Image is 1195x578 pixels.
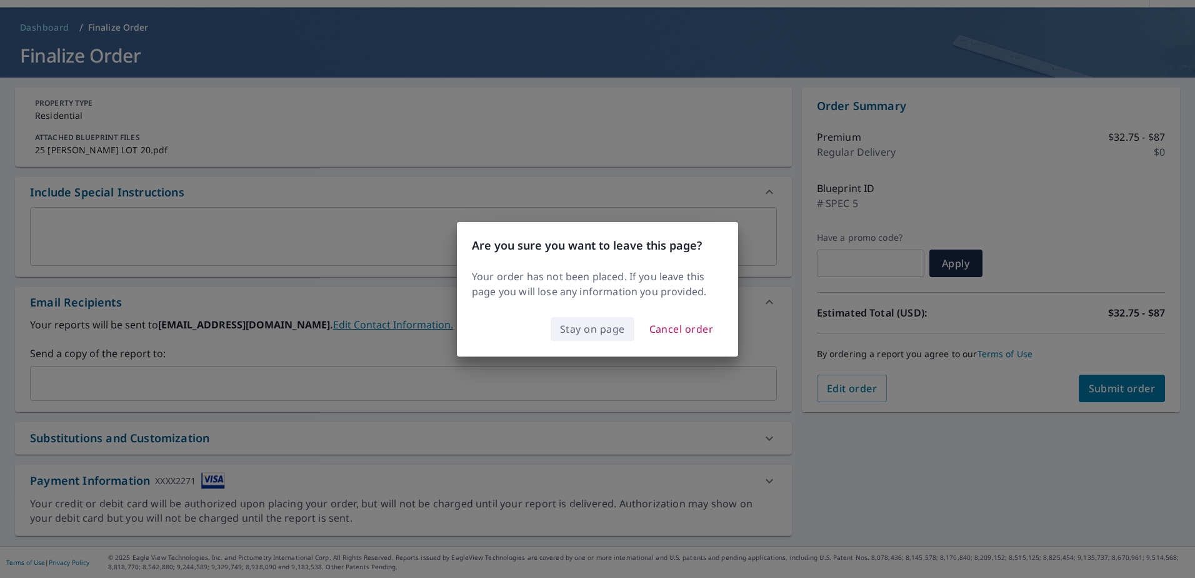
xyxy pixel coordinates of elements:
button: Stay on page [551,317,634,341]
h3: Are you sure you want to leave this page? [472,237,723,254]
button: Cancel order [639,317,724,342]
span: Cancel order [649,320,714,338]
span: Stay on page [560,320,625,338]
p: Your order has not been placed. If you leave this page you will lose any information you provided. [472,269,723,299]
